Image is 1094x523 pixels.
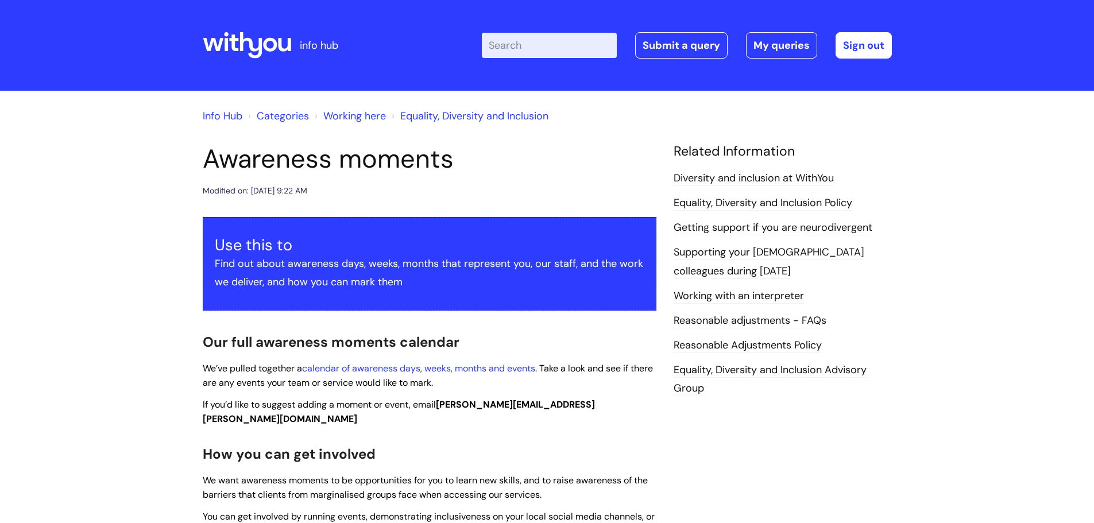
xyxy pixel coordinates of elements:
[674,144,892,160] h4: Related Information
[203,333,459,351] span: Our full awareness moments calendar
[674,363,867,396] a: Equality, Diversity and Inclusion Advisory Group
[203,362,653,389] span: We’ve pulled together a . Take a look and see if there are any events your team or service would ...
[674,245,864,278] a: Supporting your [DEMOGRAPHIC_DATA] colleagues during [DATE]
[674,313,826,328] a: Reasonable adjustments - FAQs
[674,289,804,304] a: Working with an interpreter
[257,109,309,123] a: Categories
[215,236,644,254] h3: Use this to
[300,36,338,55] p: info hub
[482,32,892,59] div: | -
[482,33,617,58] input: Search
[746,32,817,59] a: My queries
[203,109,242,123] a: Info Hub
[312,107,386,125] li: Working here
[203,144,656,175] h1: Awareness moments
[674,220,872,235] a: Getting support if you are neurodivergent
[245,107,309,125] li: Solution home
[674,171,834,186] a: Diversity and inclusion at WithYou
[203,445,376,463] span: How you can get involved
[635,32,728,59] a: Submit a query
[836,32,892,59] a: Sign out
[203,398,595,425] span: If you’d like to suggest adding a moment or event, email
[203,184,307,198] div: Modified on: [DATE] 9:22 AM
[203,398,595,425] strong: [PERSON_NAME][EMAIL_ADDRESS][PERSON_NAME][DOMAIN_NAME]
[323,109,386,123] a: Working here
[674,338,822,353] a: Reasonable Adjustments Policy
[389,107,548,125] li: Equality, Diversity and Inclusion
[400,109,548,123] a: Equality, Diversity and Inclusion
[203,474,648,501] span: We want awareness moments to be opportunities for you to learn new skills, and to raise awareness...
[302,362,535,374] a: calendar of awareness days, weeks, months and events
[215,254,644,292] p: Find out about awareness days, weeks, months that represent you, our staff, and the work we deliv...
[674,196,852,211] a: Equality, Diversity and Inclusion Policy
